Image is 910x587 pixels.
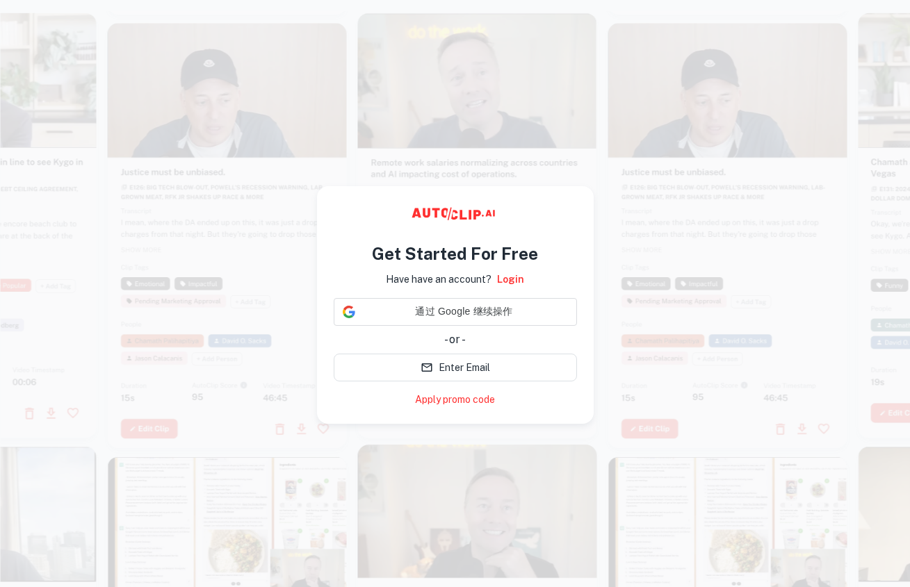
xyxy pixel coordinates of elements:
[361,304,568,319] span: 通过 Google 继续操作
[334,354,577,381] button: Enter Email
[334,331,577,348] div: - or -
[415,392,495,407] a: Apply promo code
[372,241,538,266] h4: Get Started For Free
[386,272,491,287] p: Have have an account?
[497,272,524,287] a: Login
[334,298,577,326] div: 通过 Google 继续操作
